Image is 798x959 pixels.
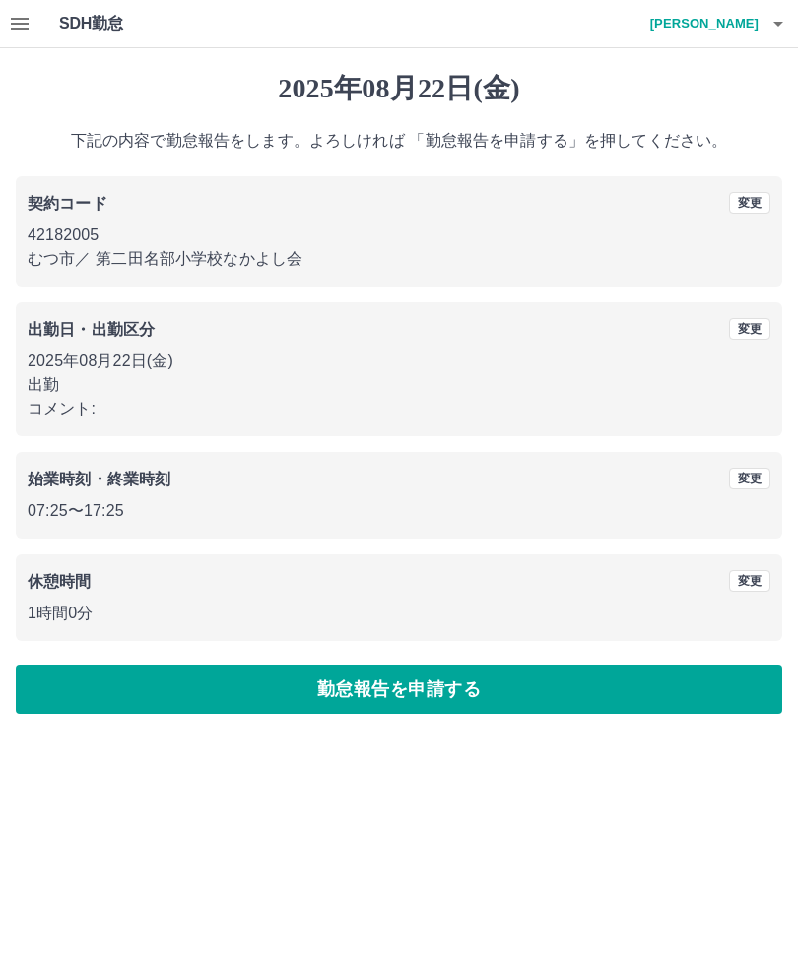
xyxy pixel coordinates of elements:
b: 出勤日・出勤区分 [28,321,155,338]
b: 始業時刻・終業時刻 [28,471,170,487]
p: 下記の内容で勤怠報告をします。よろしければ 「勤怠報告を申請する」を押してください。 [16,129,782,153]
b: 休憩時間 [28,573,92,590]
p: 42182005 [28,224,770,247]
button: 勤怠報告を申請する [16,665,782,714]
p: 1時間0分 [28,602,770,625]
b: 契約コード [28,195,107,212]
p: 2025年08月22日(金) [28,350,770,373]
p: 出勤 [28,373,770,397]
button: 変更 [729,468,770,489]
p: 07:25 〜 17:25 [28,499,770,523]
button: 変更 [729,192,770,214]
h1: 2025年08月22日(金) [16,72,782,105]
p: コメント: [28,397,770,420]
button: 変更 [729,318,770,340]
button: 変更 [729,570,770,592]
p: むつ市 ／ 第二田名部小学校なかよし会 [28,247,770,271]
